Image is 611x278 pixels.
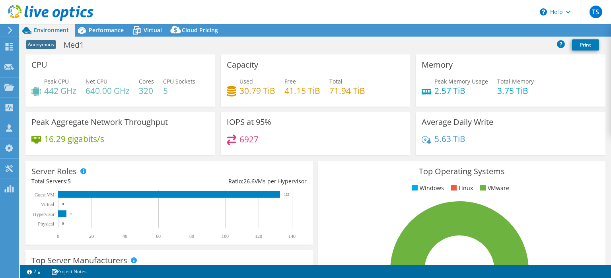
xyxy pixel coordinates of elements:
h4: 442 GHz [44,86,76,95]
text: 60 [156,233,161,239]
h4: 320 [139,86,154,95]
h4: 6927 [239,135,259,144]
span: Net CPU [86,78,107,85]
span: Total Memory [497,78,534,85]
h4: 71.94 TiB [329,86,365,95]
text: Physical [38,221,54,227]
span: Environment [34,26,69,34]
text: 140 [288,233,296,239]
text: 120 [255,233,262,239]
span: Cores [139,78,154,85]
li: Linux [449,184,473,192]
span: 26.6 [243,177,255,185]
text: 20 [89,233,94,239]
h3: Top Operating Systems [324,167,599,176]
text: 0 [57,233,59,239]
h4: 5 [163,86,195,95]
text: 0 [62,222,64,226]
text: Hypervisor [33,212,54,217]
a: Project Notes [46,266,92,276]
span: Peak CPU [44,78,69,85]
svg: \n [540,8,547,16]
h4: 16.29 gigabits/s [44,134,104,143]
text: 80 [189,233,194,239]
div: Total Servers: [31,177,169,186]
div: Ratio: VMs per Hypervisor [169,177,307,186]
text: Virtual [41,202,54,207]
h3: Capacity [227,60,258,69]
h3: Server Roles [31,167,77,176]
a: Print [572,39,599,51]
span: Cloud Pricing [182,26,218,34]
h4: 3.75 TiB [497,86,534,95]
span: Performance [89,26,124,34]
h4: 5.63 TiB [434,134,465,143]
a: 2 [21,266,46,276]
h4: 2.57 TiB [434,86,488,95]
h1: Med1 [60,41,96,49]
text: 0 [62,202,64,206]
h4: 30.79 TiB [239,86,275,95]
h3: Memory [422,60,453,69]
span: TS [590,6,602,18]
text: 40 [123,233,127,239]
text: Guest VM [35,192,54,198]
li: Windows [410,184,444,192]
h3: Top Server Manufacturers [31,256,127,265]
h3: IOPS at 95% [227,118,271,126]
span: Anonymous [26,40,56,49]
text: 133 [284,192,290,196]
h4: 640.00 GHz [86,86,130,95]
li: VMware [478,184,509,192]
span: Used [239,78,253,85]
span: 5 [68,177,71,185]
span: Free [284,78,296,85]
h3: CPU [31,60,47,69]
h3: Average Daily Write [422,118,493,126]
text: 5 [70,212,72,216]
text: 100 [222,233,229,239]
span: Virtual [144,26,162,34]
span: CPU Sockets [163,78,195,85]
h3: Peak Aggregate Network Throughput [31,118,168,126]
span: Peak Memory Usage [434,78,488,85]
span: Total [329,78,342,85]
h4: 41.15 TiB [284,86,320,95]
